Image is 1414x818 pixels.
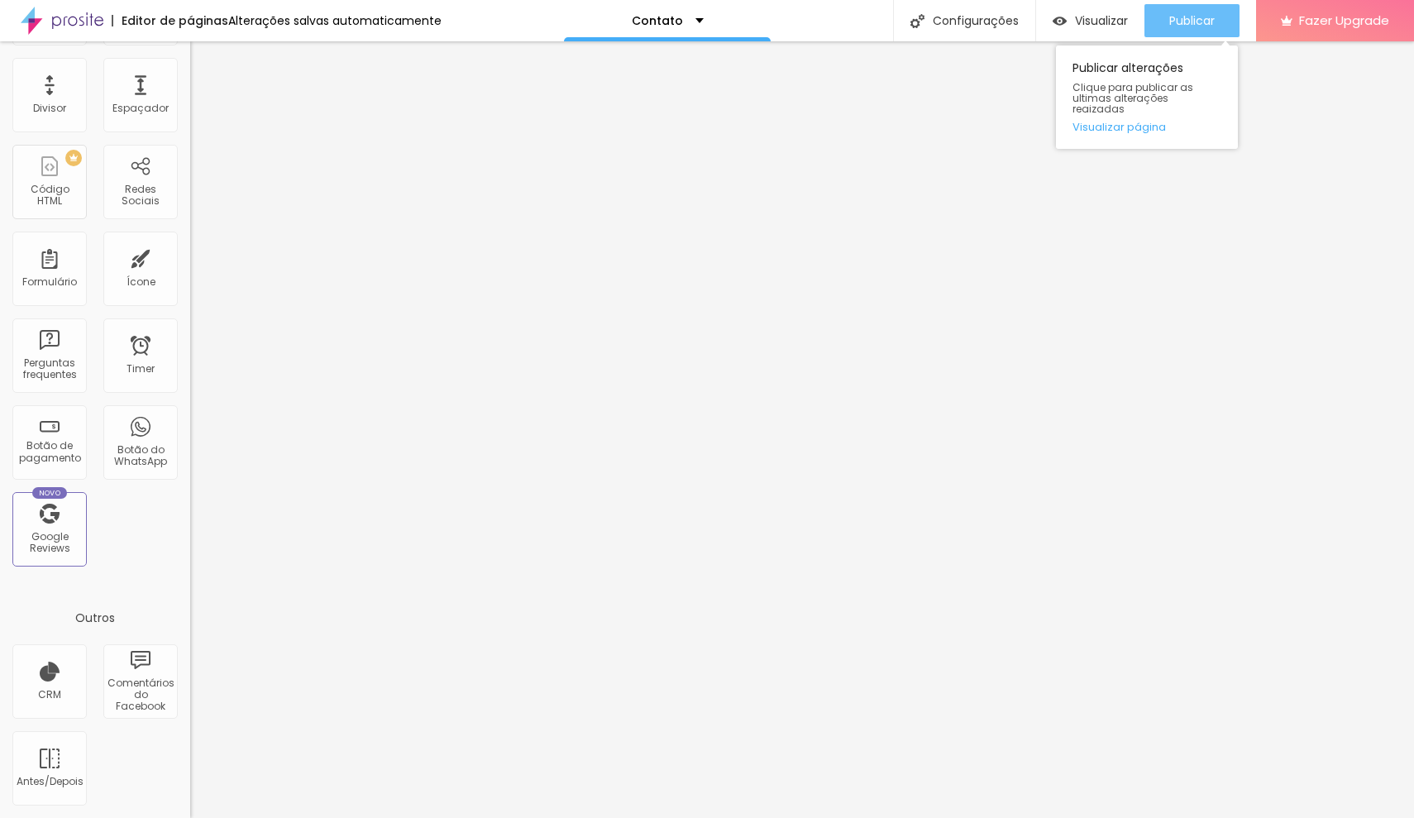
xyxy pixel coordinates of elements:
[1053,14,1067,28] img: view-1.svg
[22,276,77,288] div: Formulário
[112,15,228,26] div: Editor de páginas
[17,184,82,208] div: Código HTML
[910,14,924,28] img: Icone
[112,103,169,114] div: Espaçador
[38,689,61,701] div: CRM
[17,357,82,381] div: Perguntas frequentes
[33,103,66,114] div: Divisor
[107,184,173,208] div: Redes Sociais
[190,41,1414,818] iframe: Editor
[1072,122,1221,132] a: Visualizar página
[228,15,442,26] div: Alterações salvas automaticamente
[107,444,173,468] div: Botão do WhatsApp
[17,440,82,464] div: Botão de pagamento
[1299,13,1389,27] span: Fazer Upgrade
[632,15,683,26] p: Contato
[127,363,155,375] div: Timer
[1075,14,1128,27] span: Visualizar
[107,677,173,713] div: Comentários do Facebook
[1036,4,1144,37] button: Visualizar
[17,531,82,555] div: Google Reviews
[127,276,155,288] div: Ícone
[32,487,68,499] div: Novo
[1169,14,1215,27] span: Publicar
[1072,82,1221,115] span: Clique para publicar as ultimas alterações reaizadas
[17,776,82,787] div: Antes/Depois
[1144,4,1240,37] button: Publicar
[1056,45,1238,149] div: Publicar alterações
